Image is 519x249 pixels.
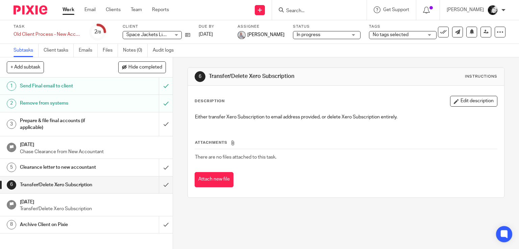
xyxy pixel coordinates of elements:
[20,162,108,172] h1: Clearance letter to new accountant
[44,44,74,57] a: Client tasks
[20,81,108,91] h1: Send Final email to client
[20,197,166,205] h1: [DATE]
[238,24,285,29] label: Assignee
[7,99,16,108] div: 2
[247,31,285,38] span: [PERSON_NAME]
[123,44,148,57] a: Notes (0)
[286,8,346,14] input: Search
[7,163,16,172] div: 5
[199,24,229,29] label: Due by
[195,99,225,104] p: Description
[209,73,360,80] h1: Transfer/Delete Xero Subscription
[118,61,166,73] button: Hide completed
[195,71,205,82] div: 6
[238,31,246,39] img: smiley%20circle%20sean.png
[14,24,81,29] label: Task
[7,81,16,91] div: 1
[447,6,484,13] p: [PERSON_NAME]
[63,6,74,13] a: Work
[20,148,166,155] p: Chase Clearance from New Accountant
[373,32,409,37] span: No tags selected
[103,44,118,57] a: Files
[7,119,16,129] div: 3
[7,61,44,73] button: + Add subtask
[20,116,108,133] h1: Prepare & file final accounts (if applicable)
[84,6,96,13] a: Email
[79,44,98,57] a: Emails
[153,44,179,57] a: Audit logs
[123,24,190,29] label: Client
[487,5,498,16] img: Screenshot_20210707-064720_Facebook.jpg
[20,180,108,190] h1: Transfer/Delete Xero Subscription
[14,5,47,15] img: Pixie
[383,7,409,12] span: Get Support
[450,96,497,107] button: Edit description
[14,44,39,57] a: Subtasks
[126,32,175,37] span: Space Jackets Limited
[195,155,276,160] span: There are no files attached to this task.
[14,31,81,38] div: Old Client Process - New Accountant
[20,98,108,108] h1: Remove from systems
[20,205,166,212] p: Transfer/Delete Xero Subscription
[152,6,169,13] a: Reports
[106,6,121,13] a: Clients
[128,65,162,70] span: Hide completed
[293,24,361,29] label: Status
[7,220,16,229] div: 8
[195,141,227,144] span: Attachments
[20,140,166,148] h1: [DATE]
[20,220,108,230] h1: Archive Client on Pixie
[195,172,233,187] button: Attach new file
[369,24,437,29] label: Tags
[195,114,497,120] p: Either transfer Xero Subscription to email address provided, or delete Xero Subscription entirely.
[297,32,320,37] span: In progress
[199,32,213,37] span: [DATE]
[94,28,101,36] div: 2
[131,6,142,13] a: Team
[97,30,101,34] small: /8
[7,180,16,190] div: 6
[465,74,497,79] div: Instructions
